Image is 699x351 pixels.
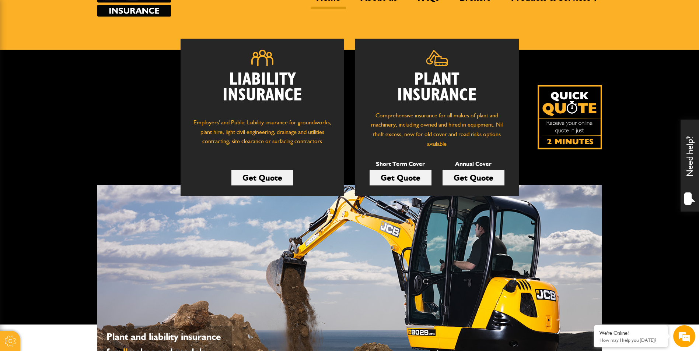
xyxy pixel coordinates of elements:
p: Annual Cover [443,159,504,169]
p: Comprehensive insurance for all makes of plant and machinery, including owned and hired in equipm... [366,111,508,148]
input: Enter your email address [10,90,134,106]
input: Enter your phone number [10,111,134,128]
img: d_20077148190_company_1631870298795_20077148190 [13,41,31,51]
h2: Plant Insurance [366,72,508,103]
textarea: Type your message and hit 'Enter' [10,133,134,220]
div: We're Online! [600,330,662,336]
p: How may I help you today? [600,337,662,343]
p: Employers' and Public Liability insurance for groundworks, plant hire, light civil engineering, d... [192,118,333,153]
input: Enter your last name [10,68,134,84]
p: Short Term Cover [370,159,431,169]
div: Need help? [681,120,699,212]
a: Get Quote [231,170,293,185]
a: Get Quote [370,170,431,185]
div: Chat with us now [38,41,124,51]
img: Quick Quote [538,85,602,149]
a: Get your insurance quote isn just 2-minutes [538,85,602,149]
h2: Liability Insurance [192,72,333,111]
div: Minimize live chat window [121,4,139,21]
a: Get Quote [443,170,504,185]
em: Start Chat [100,227,134,237]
